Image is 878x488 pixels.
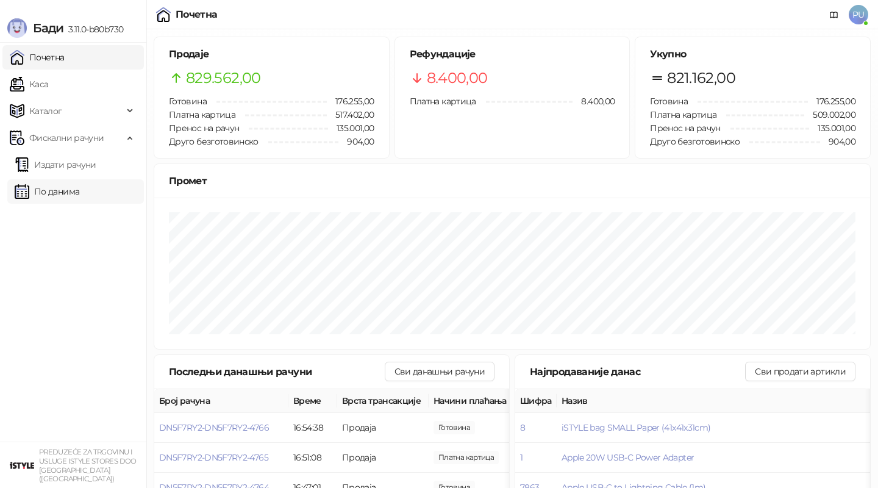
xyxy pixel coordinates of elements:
button: Apple 20W USB-C Power Adapter [562,452,694,463]
div: Почетна [176,10,218,20]
span: PU [849,5,868,24]
h5: Рефундације [410,47,615,62]
span: Пренос на рачун [169,123,239,134]
th: Врста трансакције [337,389,429,413]
span: 904,00 [338,135,374,148]
button: 8 [520,422,525,433]
span: Готовина [650,96,688,107]
span: 3.390,00 [434,421,475,434]
a: По данима [15,179,79,204]
th: Број рачуна [154,389,288,413]
button: 1 [520,452,523,463]
button: Сви данашњи рачуни [385,362,494,381]
span: 517.402,00 [327,108,374,121]
span: 135.001,00 [328,121,374,135]
td: Продаја [337,413,429,443]
a: Издати рачуни [15,152,96,177]
span: 8.400,00 [573,95,615,108]
span: Готовина [169,96,207,107]
span: Друго безготовинско [650,136,740,147]
span: 904,00 [820,135,855,148]
div: Последњи данашњи рачуни [169,364,385,379]
span: 829.562,00 [186,66,261,90]
h5: Продаје [169,47,374,62]
div: Најпродаваније данас [530,364,745,379]
button: iSTYLE bag SMALL Paper (41x41x31cm) [562,422,711,433]
th: Шифра [515,389,557,413]
span: Каталог [29,99,62,123]
span: Платна картица [169,109,235,120]
span: 176.255,00 [808,95,855,108]
th: Начини плаћања [429,389,551,413]
span: 135.001,00 [809,121,855,135]
th: Време [288,389,337,413]
span: Друго безготовинско [169,136,259,147]
a: Почетна [10,45,65,70]
span: Платна картица [650,109,716,120]
a: Документација [824,5,844,24]
span: Платна картица [410,96,476,107]
button: DN5F7RY2-DN5F7RY2-4765 [159,452,268,463]
span: 8.000,00 [434,451,499,464]
span: Фискални рачуни [29,126,104,150]
a: Каса [10,72,48,96]
h5: Укупно [650,47,855,62]
td: Продаја [337,443,429,473]
span: 176.255,00 [327,95,374,108]
img: Logo [7,18,27,38]
button: Сви продати артикли [745,362,855,381]
span: 821.162,00 [667,66,735,90]
span: 509.002,00 [804,108,855,121]
button: DN5F7RY2-DN5F7RY2-4766 [159,422,269,433]
span: Бади [33,21,63,35]
small: PREDUZEĆE ZA TRGOVINU I USLUGE ISTYLE STORES DOO [GEOGRAPHIC_DATA] ([GEOGRAPHIC_DATA]) [39,448,137,483]
img: 64x64-companyLogo-77b92cf4-9946-4f36-9751-bf7bb5fd2c7d.png [10,453,34,478]
td: 16:54:38 [288,413,337,443]
span: Пренос на рачун [650,123,720,134]
span: 8.400,00 [427,66,488,90]
div: Промет [169,173,855,188]
span: 3.11.0-b80b730 [63,24,123,35]
td: 16:51:08 [288,443,337,473]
